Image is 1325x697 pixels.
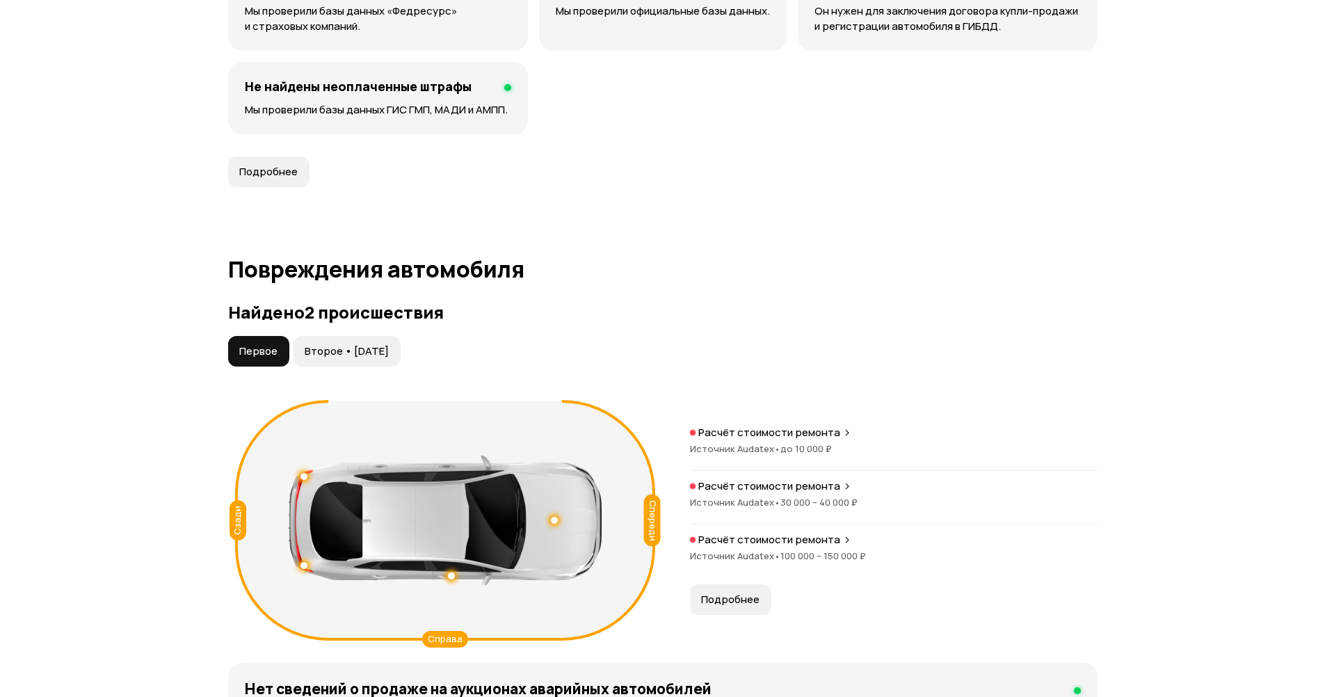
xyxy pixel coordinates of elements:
[422,631,468,648] div: Справа
[228,257,1098,282] h1: Повреждения автомобиля
[294,336,401,367] button: Второе • [DATE]
[245,3,511,34] p: Мы проверили базы данных «Федресурс» и страховых компаний.
[780,442,832,455] span: до 10 000 ₽
[780,550,866,562] span: 100 000 – 150 000 ₽
[814,3,1081,34] p: Он нужен для заключения договора купли-продажи и регистрации автомобиля в ГИБДД.
[690,550,780,562] span: Источник Audatex
[698,426,840,440] p: Расчёт стоимости ремонта
[780,496,858,508] span: 30 000 – 40 000 ₽
[643,495,660,547] div: Спереди
[245,79,472,94] h4: Не найдены неоплаченные штрафы
[774,550,780,562] span: •
[698,533,840,547] p: Расчёт стоимости ремонта
[245,102,511,118] p: Мы проверили базы данных ГИС ГМП, МАДИ и АМПП.
[556,3,770,19] p: Мы проверили официальные базы данных.
[774,496,780,508] span: •
[239,344,278,358] span: Первое
[690,496,780,508] span: Источник Audatex
[239,165,298,179] span: Подробнее
[698,479,840,493] p: Расчёт стоимости ремонта
[228,157,310,187] button: Подробнее
[690,442,780,455] span: Источник Audatex
[774,442,780,455] span: •
[701,593,760,607] span: Подробнее
[228,303,1098,322] h3: Найдено 2 происшествия
[228,336,289,367] button: Первое
[690,584,771,615] button: Подробнее
[305,344,389,358] span: Второе • [DATE]
[230,500,246,540] div: Сзади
